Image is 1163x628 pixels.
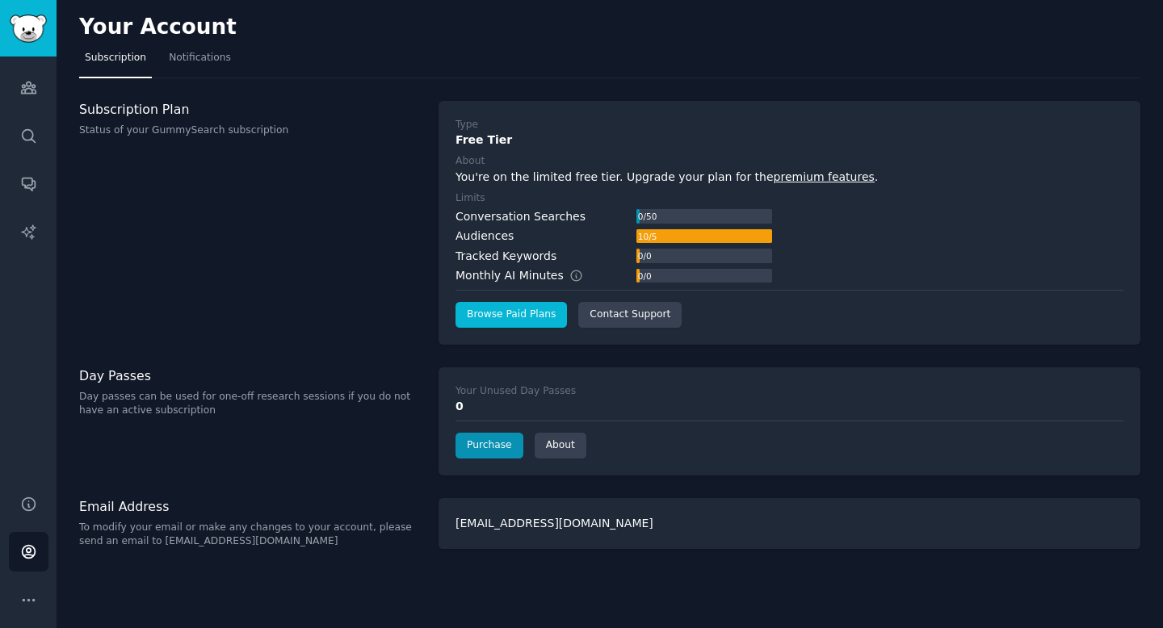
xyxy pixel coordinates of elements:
div: 10 / 5 [636,229,658,244]
div: Free Tier [456,132,1123,149]
div: You're on the limited free tier. Upgrade your plan for the . [456,169,1123,186]
div: 0 / 0 [636,249,653,263]
img: GummySearch logo [10,15,47,43]
div: Audiences [456,228,514,245]
a: Notifications [163,45,237,78]
p: Day passes can be used for one-off research sessions if you do not have an active subscription [79,390,422,418]
span: Subscription [85,51,146,65]
p: To modify your email or make any changes to your account, please send an email to [EMAIL_ADDRESS]... [79,521,422,549]
h3: Subscription Plan [79,101,422,118]
div: [EMAIL_ADDRESS][DOMAIN_NAME] [439,498,1140,549]
div: Monthly AI Minutes [456,267,600,284]
h3: Day Passes [79,367,422,384]
p: Status of your GummySearch subscription [79,124,422,138]
div: Your Unused Day Passes [456,384,576,399]
span: Notifications [169,51,231,65]
a: Contact Support [578,302,682,328]
a: premium features [774,170,875,183]
div: Conversation Searches [456,208,586,225]
a: Subscription [79,45,152,78]
h3: Email Address [79,498,422,515]
div: Limits [456,191,485,206]
a: Purchase [456,433,523,458]
div: Type [456,118,478,132]
div: About [456,154,485,169]
a: About [535,433,586,458]
div: 0 / 0 [636,269,653,283]
h2: Your Account [79,15,237,40]
div: 0 [456,398,1123,415]
a: Browse Paid Plans [456,302,567,328]
div: 0 / 50 [636,209,658,224]
div: Tracked Keywords [456,248,556,265]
